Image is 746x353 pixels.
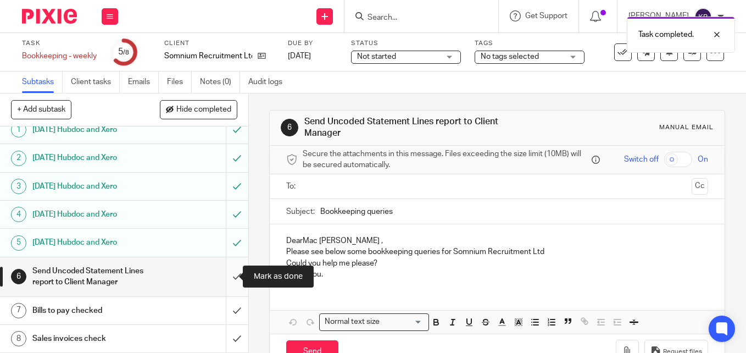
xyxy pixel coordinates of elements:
[22,51,97,62] div: Bookkeeping - weekly
[164,39,274,48] label: Client
[11,122,26,137] div: 1
[11,179,26,194] div: 3
[319,313,429,330] div: Search for option
[32,178,154,195] h1: [DATE] Hubdoc and Xero
[176,106,231,114] span: Hide completed
[692,178,708,195] button: Cc
[164,51,252,62] p: Somnium Recruitment Ltd
[11,151,26,166] div: 2
[638,29,694,40] p: Task completed.
[481,53,539,60] span: No tags selected
[71,71,120,93] a: Client tasks
[32,302,154,319] h1: Bills to pay checked
[11,303,26,318] div: 7
[123,49,129,56] small: /8
[32,150,154,166] h1: [DATE] Hubdoc and Xero
[200,71,240,93] a: Notes (0)
[11,269,26,284] div: 6
[286,181,298,192] label: To:
[288,39,337,48] label: Due by
[286,269,708,280] p: Thank you.
[11,331,26,346] div: 8
[128,71,159,93] a: Emails
[22,39,97,48] label: Task
[118,46,129,58] div: 5
[32,206,154,223] h1: [DATE] Hubdoc and Xero
[357,53,396,60] span: Not started
[11,235,26,251] div: 5
[383,316,422,328] input: Search for option
[11,100,71,119] button: + Add subtask
[248,71,291,93] a: Audit logs
[694,8,712,25] img: svg%3E
[288,52,311,60] span: [DATE]
[286,235,708,246] p: DearMac [PERSON_NAME] ,
[286,258,708,269] p: Could you help me please?
[32,263,154,291] h1: Send Uncoded Statement Lines report to Client Manager
[160,100,237,119] button: Hide completed
[11,207,26,222] div: 4
[659,123,714,132] div: Manual email
[351,39,461,48] label: Status
[624,154,659,165] span: Switch off
[698,154,708,165] span: On
[366,13,465,23] input: Search
[167,71,192,93] a: Files
[22,71,63,93] a: Subtasks
[322,316,382,328] span: Normal text size
[22,9,77,24] img: Pixie
[32,330,154,347] h1: Sales invoices check
[281,119,298,136] div: 6
[32,234,154,251] h1: [DATE] Hubdoc and Xero
[286,246,708,257] p: Please see below some bookkeeping queries for Somnium Recruitment Ltd
[286,206,315,217] label: Subject:
[303,148,589,171] span: Secure the attachments in this message. Files exceeding the size limit (10MB) will be secured aut...
[304,116,521,140] h1: Send Uncoded Statement Lines report to Client Manager
[32,122,154,138] h1: [DATE] Hubdoc and Xero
